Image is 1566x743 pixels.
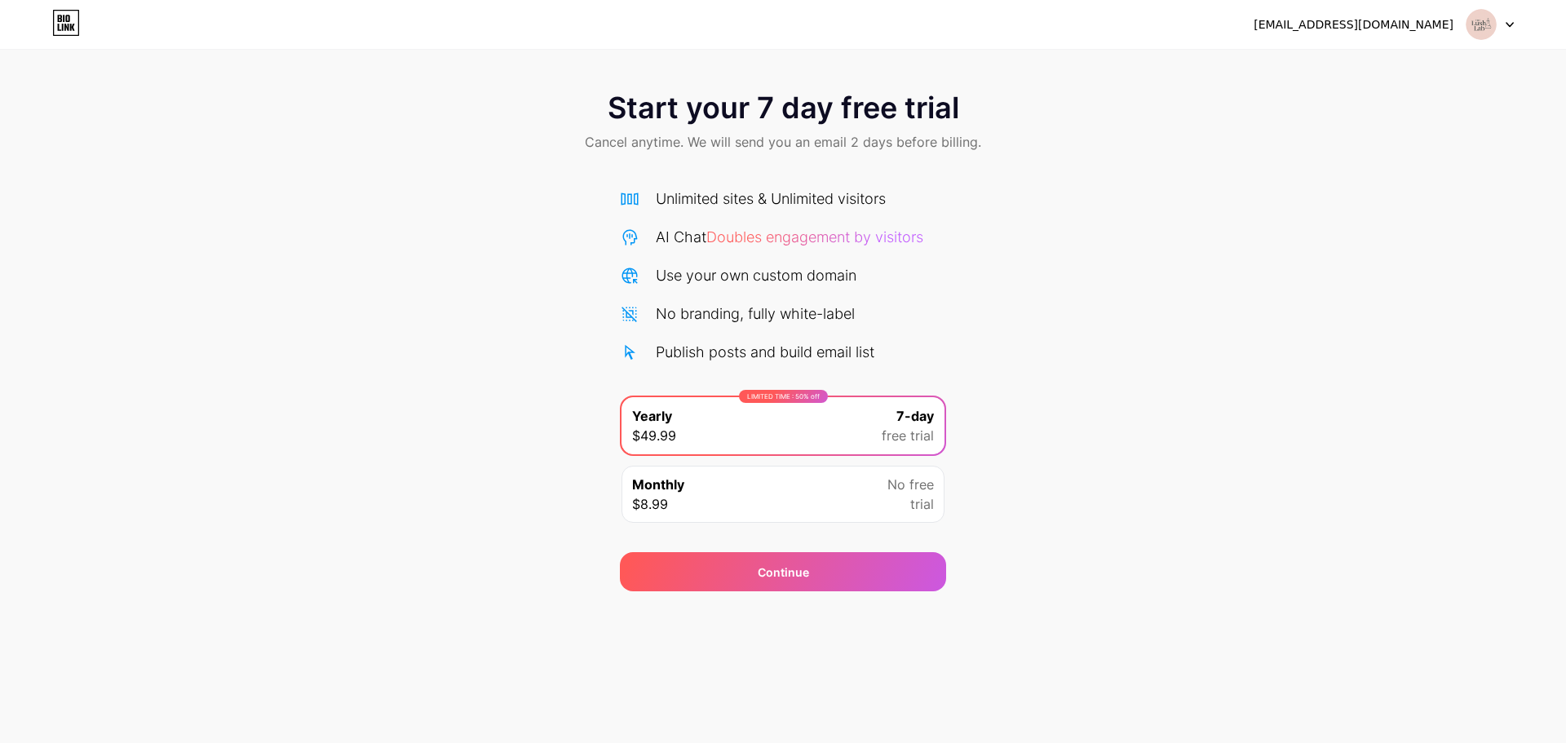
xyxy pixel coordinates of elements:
[1466,9,1497,40] img: lushlabs
[608,91,959,124] span: Start your 7 day free trial
[656,264,856,286] div: Use your own custom domain
[706,228,923,245] span: Doubles engagement by visitors
[739,390,828,403] div: LIMITED TIME : 50% off
[632,406,672,426] span: Yearly
[896,406,934,426] span: 7-day
[632,475,684,494] span: Monthly
[656,341,874,363] div: Publish posts and build email list
[585,132,981,152] span: Cancel anytime. We will send you an email 2 days before billing.
[887,475,934,494] span: No free
[632,494,668,514] span: $8.99
[632,426,676,445] span: $49.99
[656,226,923,248] div: AI Chat
[656,188,886,210] div: Unlimited sites & Unlimited visitors
[758,564,809,581] span: Continue
[1254,16,1453,33] div: [EMAIL_ADDRESS][DOMAIN_NAME]
[882,426,934,445] span: free trial
[656,303,855,325] div: No branding, fully white-label
[910,494,934,514] span: trial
